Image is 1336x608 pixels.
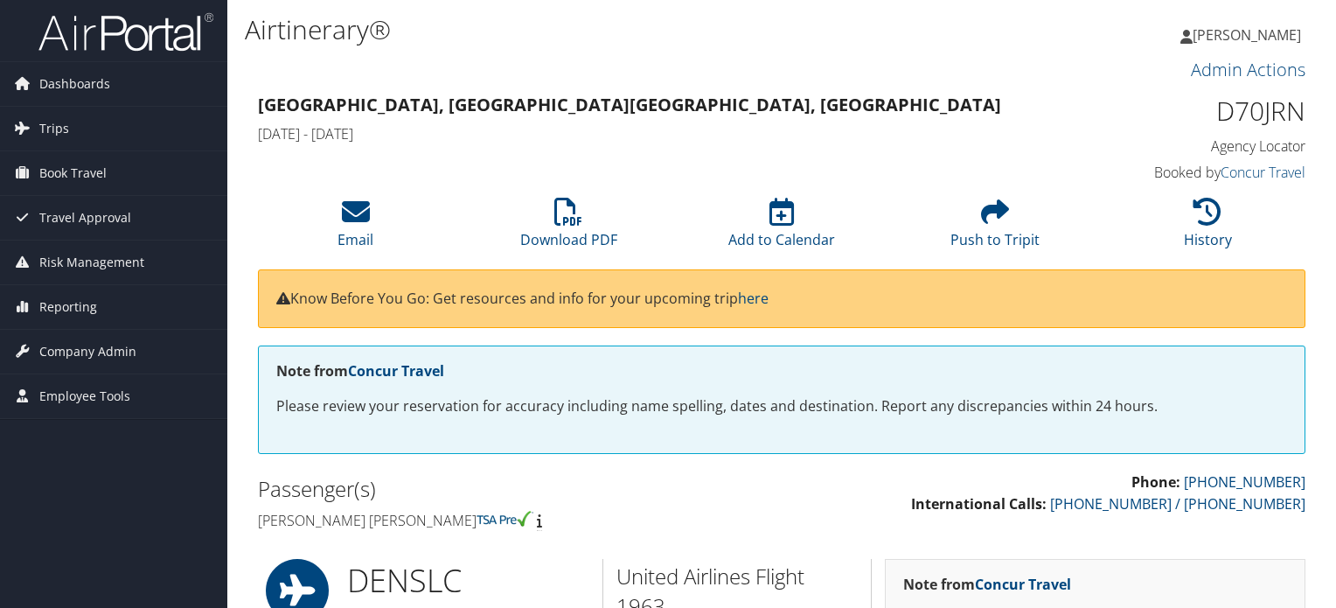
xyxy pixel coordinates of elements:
h2: Passenger(s) [258,474,769,504]
a: [PHONE_NUMBER] [1184,472,1305,492]
a: Concur Travel [1221,163,1305,182]
h1: Airtinerary® [245,11,961,48]
img: airportal-logo.png [38,11,213,52]
span: [PERSON_NAME] [1193,25,1301,45]
a: Download PDF [520,207,617,249]
span: Risk Management [39,241,144,284]
h4: Booked by [1063,163,1305,182]
strong: [GEOGRAPHIC_DATA], [GEOGRAPHIC_DATA] [GEOGRAPHIC_DATA], [GEOGRAPHIC_DATA] [258,93,1001,116]
a: Email [337,207,373,249]
h4: [DATE] - [DATE] [258,124,1037,143]
span: Dashboards [39,62,110,106]
a: Concur Travel [975,575,1071,594]
p: Please review your reservation for accuracy including name spelling, dates and destination. Repor... [276,395,1287,418]
a: Push to Tripit [950,207,1040,249]
span: Company Admin [39,330,136,374]
a: here [738,289,769,308]
span: Reporting [39,285,97,329]
a: History [1184,207,1232,249]
span: Trips [39,107,69,150]
strong: Phone: [1131,472,1180,492]
img: tsa-precheck.png [477,511,533,527]
a: Admin Actions [1191,58,1305,81]
a: Add to Calendar [728,207,835,249]
a: [PHONE_NUMBER] / [PHONE_NUMBER] [1050,494,1305,514]
span: Book Travel [39,151,107,195]
span: Employee Tools [39,374,130,418]
strong: International Calls: [911,494,1047,514]
h4: [PERSON_NAME] [PERSON_NAME] [258,511,769,530]
a: Concur Travel [348,361,444,381]
h1: DEN SLC [347,559,589,603]
p: Know Before You Go: Get resources and info for your upcoming trip [276,288,1287,311]
a: [PERSON_NAME] [1180,9,1319,61]
h1: D70JRN [1063,93,1305,129]
h4: Agency Locator [1063,136,1305,156]
strong: Note from [903,575,1071,594]
span: Travel Approval [39,196,131,240]
strong: Note from [276,361,444,381]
